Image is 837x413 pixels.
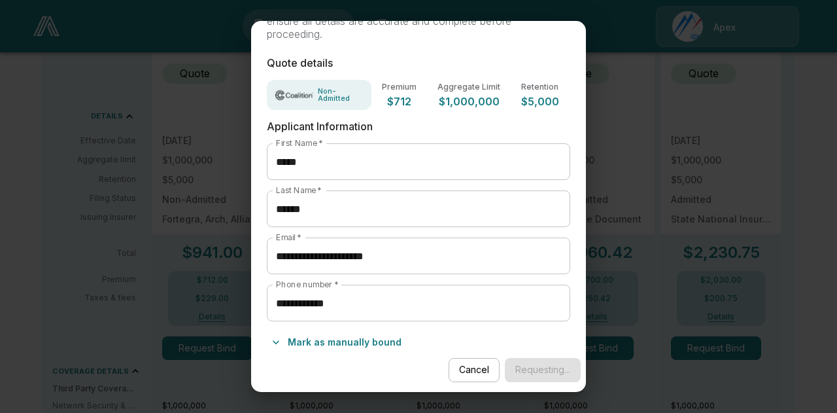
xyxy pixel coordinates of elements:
p: Applicant Information [267,120,570,133]
p: Quote details [267,57,570,69]
button: Mark as manually bound [267,332,407,353]
p: Premium [382,83,417,91]
p: A full verification is still required on the next page. Please ensure all details are accurate an... [267,2,570,41]
p: Aggregate Limit [437,83,500,91]
label: Phone number [276,279,338,290]
label: First Name [276,137,322,149]
label: Email [276,232,301,243]
p: Retention [521,83,559,91]
p: $1,000,000 [437,96,500,107]
p: $712 [382,96,417,107]
img: Carrier Logo [275,88,314,101]
p: $5,000 [521,96,559,107]
p: Non-Admitted [318,88,364,102]
label: Last Name [276,185,322,196]
button: Cancel [449,358,500,382]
